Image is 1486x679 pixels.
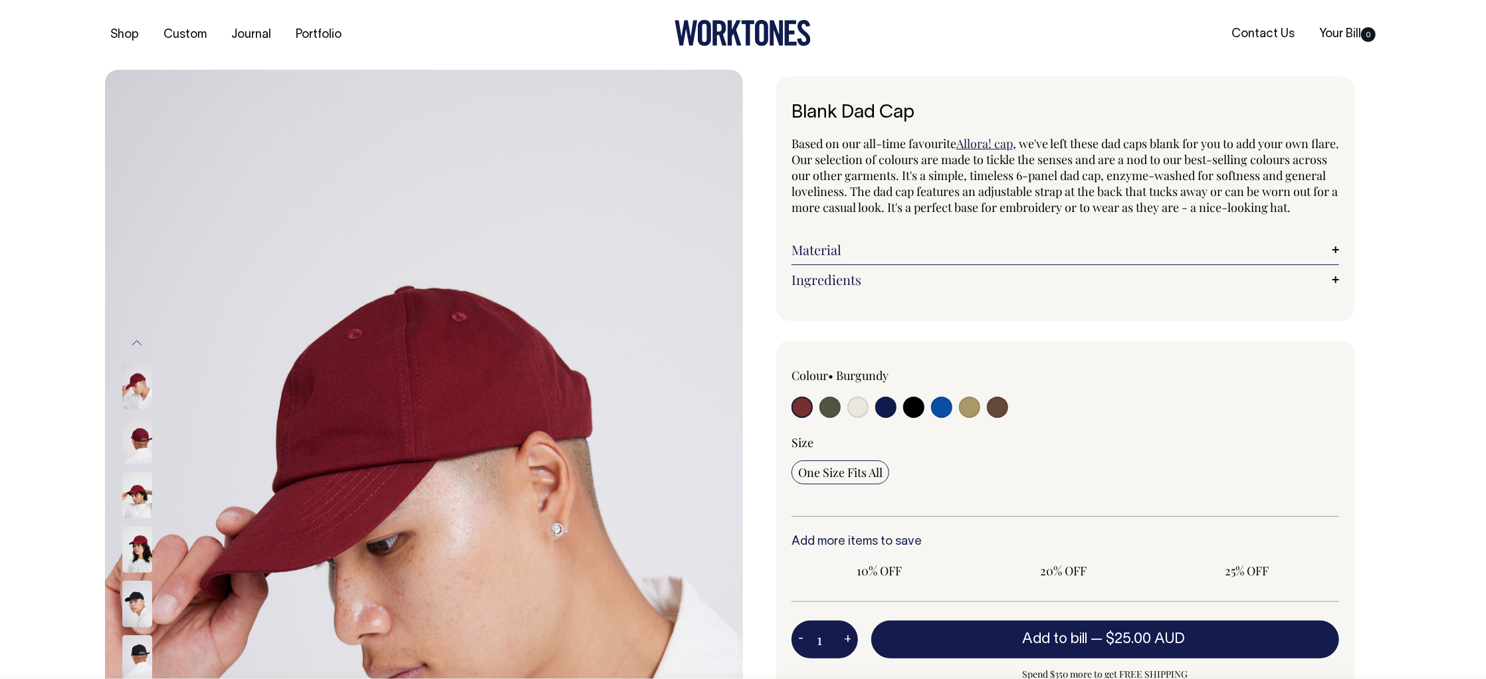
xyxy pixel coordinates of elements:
h6: Add more items to save [792,535,1339,549]
a: Shop [105,24,144,46]
button: Add to bill —$25.00 AUD [871,621,1339,658]
a: Journal [226,24,276,46]
span: 0 [1361,27,1376,42]
span: Add to bill [1022,632,1087,646]
a: Allora! cap [956,136,1013,151]
a: Custom [158,24,212,46]
a: Portfolio [290,24,347,46]
span: 25% OFF [1166,563,1328,579]
span: One Size Fits All [798,464,883,480]
a: Material [792,242,1339,258]
span: 10% OFF [798,563,961,579]
div: Colour [792,367,1011,383]
span: • [828,367,833,383]
a: Your Bill0 [1314,23,1381,45]
div: Size [792,435,1339,450]
span: $25.00 AUD [1106,632,1185,646]
button: Previous [127,328,147,358]
span: 20% OFF [982,563,1145,579]
span: Based on our all-time favourite [792,136,956,151]
input: One Size Fits All [792,460,889,484]
input: 10% OFF [792,559,968,583]
span: — [1091,632,1188,646]
button: - [792,627,810,653]
img: burgundy [122,472,152,518]
h1: Blank Dad Cap [792,103,1339,124]
img: burgundy [122,526,152,573]
button: + [837,627,858,653]
a: Contact Us [1226,23,1300,45]
span: , we've left these dad caps blank for you to add your own flare. Our selection of colours are mad... [792,136,1339,215]
input: 20% OFF [976,559,1152,583]
img: burgundy [122,363,152,409]
a: Ingredients [792,272,1339,288]
input: 25% OFF [1159,559,1335,583]
label: Burgundy [836,367,889,383]
img: black [122,581,152,627]
img: burgundy [122,417,152,464]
